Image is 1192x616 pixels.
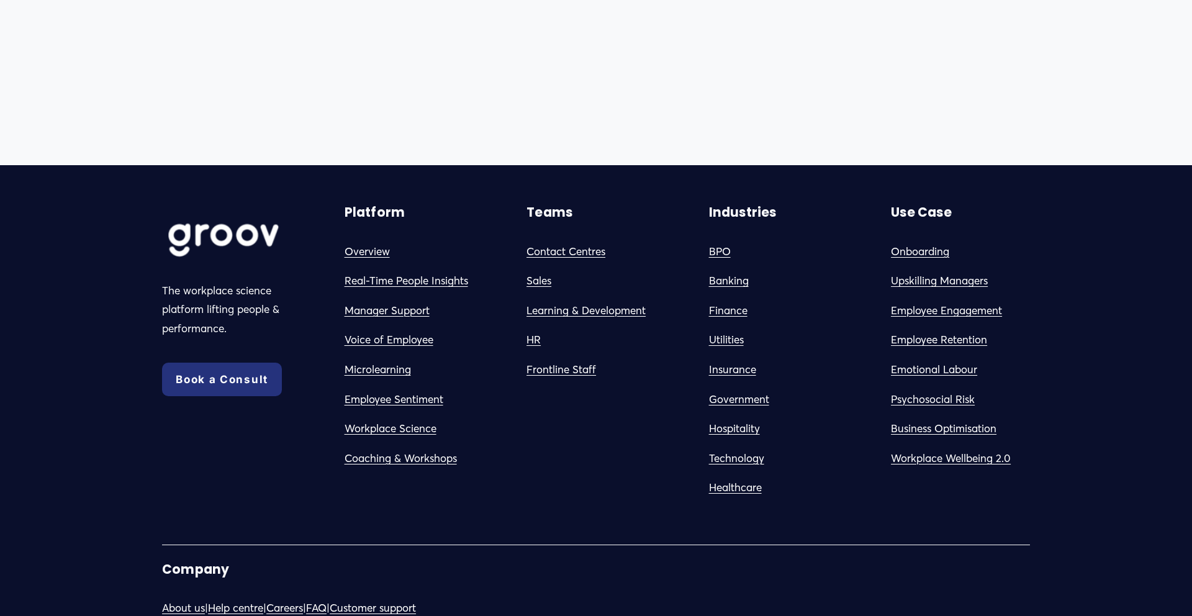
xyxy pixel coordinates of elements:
[891,271,988,291] a: Upskilling Managers
[891,419,996,438] a: Business Optimisation
[709,360,756,379] a: Insurance
[709,271,749,291] a: Banking
[345,330,433,350] a: Voice of Employee
[709,390,769,409] a: Government
[709,301,747,320] a: Finance
[891,449,987,468] a: Workplace Wellbein
[345,204,405,221] strong: Platform
[709,419,760,438] a: Hospitality
[526,301,646,320] a: Learning & Development
[345,360,411,379] a: Microlearning
[526,360,596,379] a: Frontline Staff
[709,449,764,468] a: Technology
[526,330,541,350] a: HR
[162,281,301,338] p: The workplace science platform lifting people & performance.
[162,363,282,396] a: Book a Consult
[891,204,952,221] strong: Use Case
[345,390,443,409] a: Employee Sentiment
[526,271,551,291] a: Sales
[891,301,1002,320] a: Employee Engagement
[709,204,777,221] strong: Industries
[345,271,468,291] a: Real-Time People Insights
[891,242,949,261] a: Onboarding
[891,360,977,379] a: Emotional Labour
[709,242,731,261] a: BPO
[891,390,975,409] a: Psychosocial Risk
[526,242,605,261] a: Contact Centres
[709,330,744,350] a: Utilities
[709,478,762,497] a: Healthcare
[345,419,436,438] a: Workplace Science
[345,301,430,320] a: Manager Support
[162,561,229,578] strong: Company
[345,449,457,468] a: Coaching & Workshops
[526,204,572,221] strong: Teams
[987,449,1011,468] a: g 2.0
[891,330,987,350] a: Employee Retention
